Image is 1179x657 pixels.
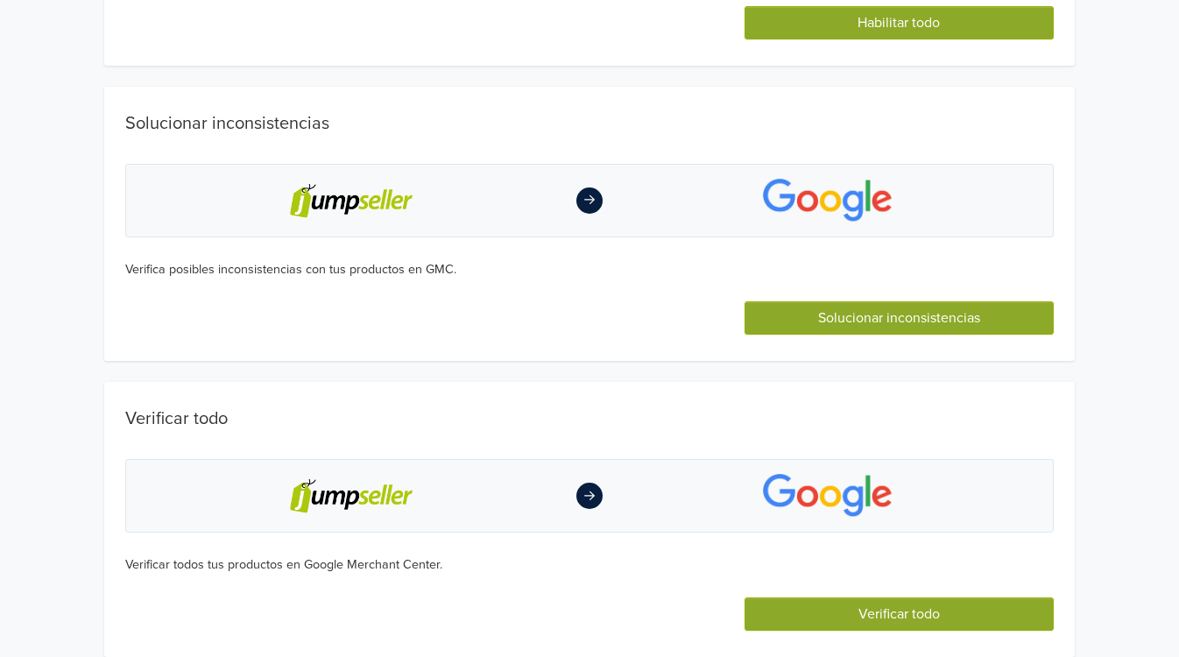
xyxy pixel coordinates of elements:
[288,179,414,223] img: jumpseller-logo
[745,301,1054,335] button: Solucionar inconsistencias
[288,474,414,518] img: jumpseller-logo
[125,408,1054,429] h1: Verificar todo
[763,474,892,518] img: app-logo
[125,113,1054,134] h1: Solucionar inconsistencias
[745,597,1054,631] button: Verificar todo
[125,260,1054,279] div: Verifica posibles inconsistencias con tus productos en GMC.
[745,6,1054,39] button: Habilitar todo
[125,555,1054,575] div: Verificar todos tus productos en Google Merchant Center.
[763,179,892,223] img: app-logo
